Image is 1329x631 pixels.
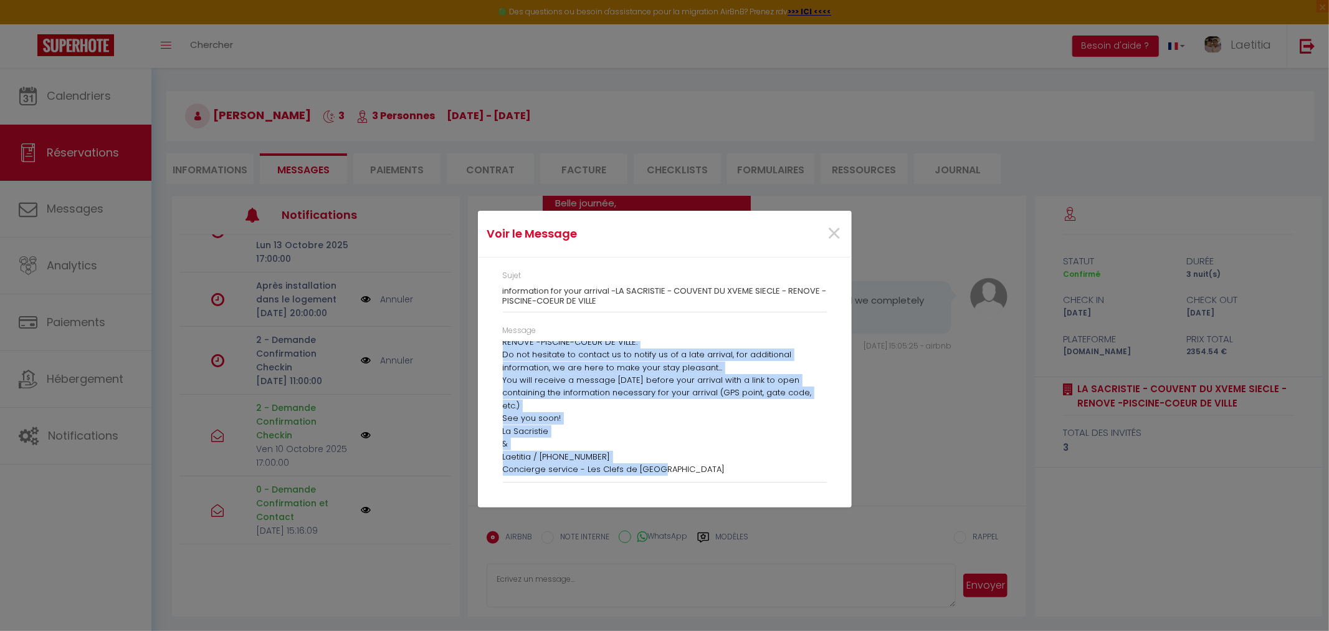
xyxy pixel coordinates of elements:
p: You will receive a message [DATE] before your arrival with a link to open containing the informat... [503,374,827,412]
p: & [503,438,827,450]
label: Sujet [503,270,522,282]
h3: information for your arrival -LA SACRISTIE - COUVENT DU XVEME SIECLE - RENOVE -PISCINE-COEUR DE V... [503,286,827,306]
p: Concierge service - Les Clefs de [GEOGRAPHIC_DATA] [503,463,827,476]
p: La Sacristie [503,425,827,438]
p: See you soon! [503,412,827,425]
button: Close [827,221,842,248]
span: × [827,215,842,253]
label: Message [503,325,536,337]
p: Laetitia / [PHONE_NUMBER] [503,451,827,463]
h4: Voir le Message [487,225,718,243]
p: Do not hesitate to contact us to notify us of a late arrival, for additional information, we are ... [503,349,827,374]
